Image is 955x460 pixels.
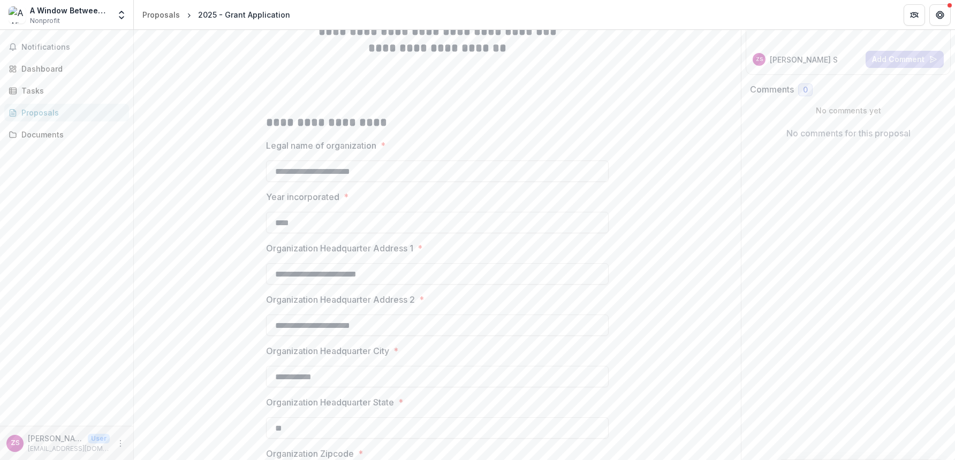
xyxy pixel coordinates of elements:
[30,16,60,26] span: Nonprofit
[114,437,127,450] button: More
[266,242,413,255] p: Organization Headquarter Address 1
[750,105,946,116] p: No comments yet
[266,344,389,357] p: Organization Headquarter City
[929,4,951,26] button: Get Help
[770,54,838,65] p: [PERSON_NAME] S
[4,60,129,78] a: Dashboard
[138,7,294,22] nav: breadcrumb
[9,6,26,24] img: A Window Between Worlds
[756,57,763,62] div: Zachery Scott-Hillel
[30,5,110,16] div: A Window Between Worlds
[803,86,808,95] span: 0
[266,293,415,306] p: Organization Headquarter Address 2
[750,85,794,95] h2: Comments
[4,104,129,121] a: Proposals
[11,440,20,447] div: Zachery Scott-Hillel
[21,63,120,74] div: Dashboard
[21,107,120,118] div: Proposals
[88,434,110,443] p: User
[266,139,376,152] p: Legal name of organization
[138,7,184,22] a: Proposals
[266,447,354,460] p: Organization Zipcode
[21,129,120,140] div: Documents
[142,9,180,20] div: Proposals
[114,4,129,26] button: Open entity switcher
[4,82,129,99] a: Tasks
[266,396,394,409] p: Organization Headquarter State
[21,85,120,96] div: Tasks
[4,126,129,143] a: Documents
[786,127,911,140] p: No comments for this proposal
[866,51,944,68] button: Add Comment
[28,433,84,444] p: [PERSON_NAME]
[266,190,339,203] p: Year incorporated
[21,43,125,52] span: Notifications
[904,4,925,26] button: Partners
[4,39,129,56] button: Notifications
[28,444,110,454] p: [EMAIL_ADDRESS][DOMAIN_NAME]
[198,9,290,20] div: 2025 - Grant Application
